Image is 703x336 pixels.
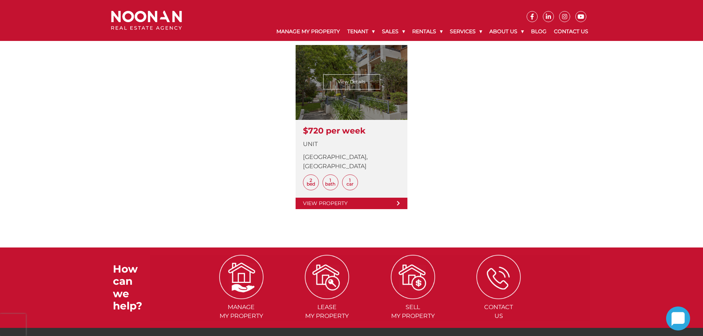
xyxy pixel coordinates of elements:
[476,255,521,299] img: ICONS
[378,22,409,41] a: Sales
[285,303,369,321] span: Lease my Property
[550,22,592,41] a: Contact Us
[305,255,349,299] img: ICONS
[527,22,550,41] a: Blog
[456,303,541,321] span: Contact Us
[486,22,527,41] a: About Us
[446,22,486,41] a: Services
[391,255,435,299] img: ICONS
[113,263,150,312] h3: How can we help?
[409,22,446,41] a: Rentals
[219,255,263,299] img: ICONS
[199,273,283,319] a: ICONS Managemy Property
[456,273,541,319] a: ICONS ContactUs
[371,303,455,321] span: Sell my Property
[371,273,455,319] a: ICONS Sellmy Property
[199,303,283,321] span: Manage my Property
[273,22,344,41] a: Manage My Property
[111,11,182,30] img: Noonan Real Estate Agency
[285,273,369,319] a: ICONS Leasemy Property
[344,22,378,41] a: Tenant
